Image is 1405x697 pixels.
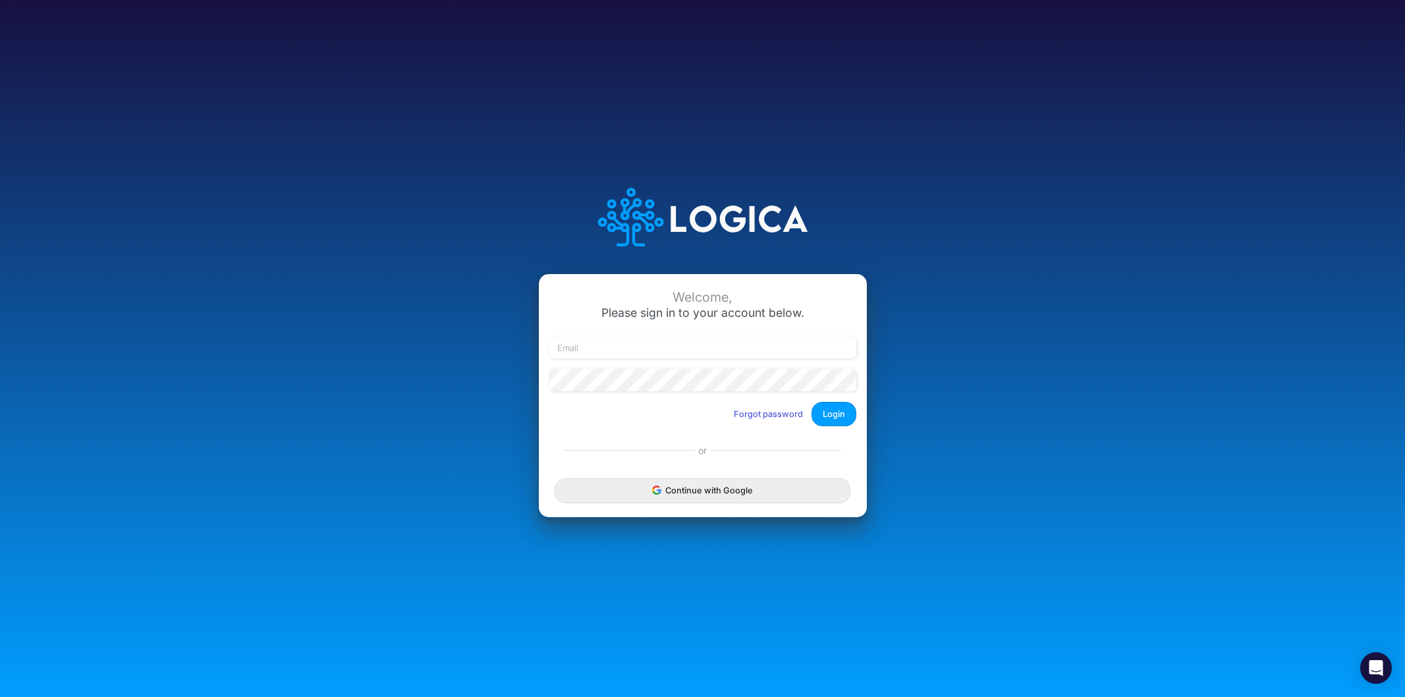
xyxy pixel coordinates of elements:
[601,306,804,320] span: Please sign in to your account below.
[1360,652,1392,684] div: Open Intercom Messenger
[725,403,812,425] button: Forgot password
[812,402,856,426] button: Login
[549,290,856,305] div: Welcome,
[549,337,856,359] input: Email
[555,478,850,503] button: Continue with Google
